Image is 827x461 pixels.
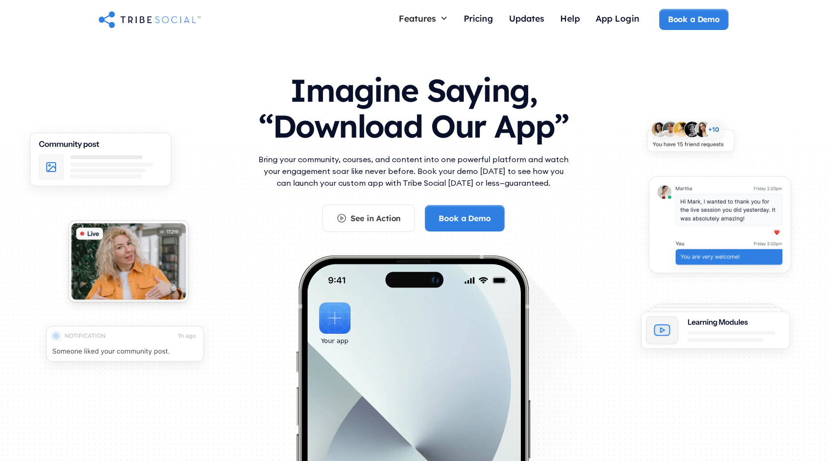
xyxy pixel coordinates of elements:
div: See in Action [350,213,401,224]
img: An illustration of Learning Modules [629,297,802,365]
div: App Login [596,13,639,24]
a: Pricing [456,9,501,30]
div: Help [560,13,580,24]
a: See in Action [322,204,415,232]
a: Updates [501,9,552,30]
img: An illustration of chat [637,168,802,288]
div: Updates [509,13,544,24]
a: App Login [588,9,647,30]
div: Pricing [464,13,493,24]
a: Help [552,9,588,30]
img: An illustration of Live video [58,213,199,316]
img: An illustration of Community Feed [17,123,185,203]
img: An illustration of push notification [33,317,217,378]
a: Book a Demo [425,205,504,231]
a: home [98,9,201,29]
div: Your app [321,336,348,346]
img: An illustration of New friends requests [637,114,744,165]
div: Features [399,13,436,24]
h1: Imagine Saying, “Download Our App” [256,62,571,149]
a: Book a Demo [659,9,729,29]
p: Bring your community, courses, and content into one powerful platform and watch your engagement s... [256,153,571,189]
div: Features [391,9,456,28]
